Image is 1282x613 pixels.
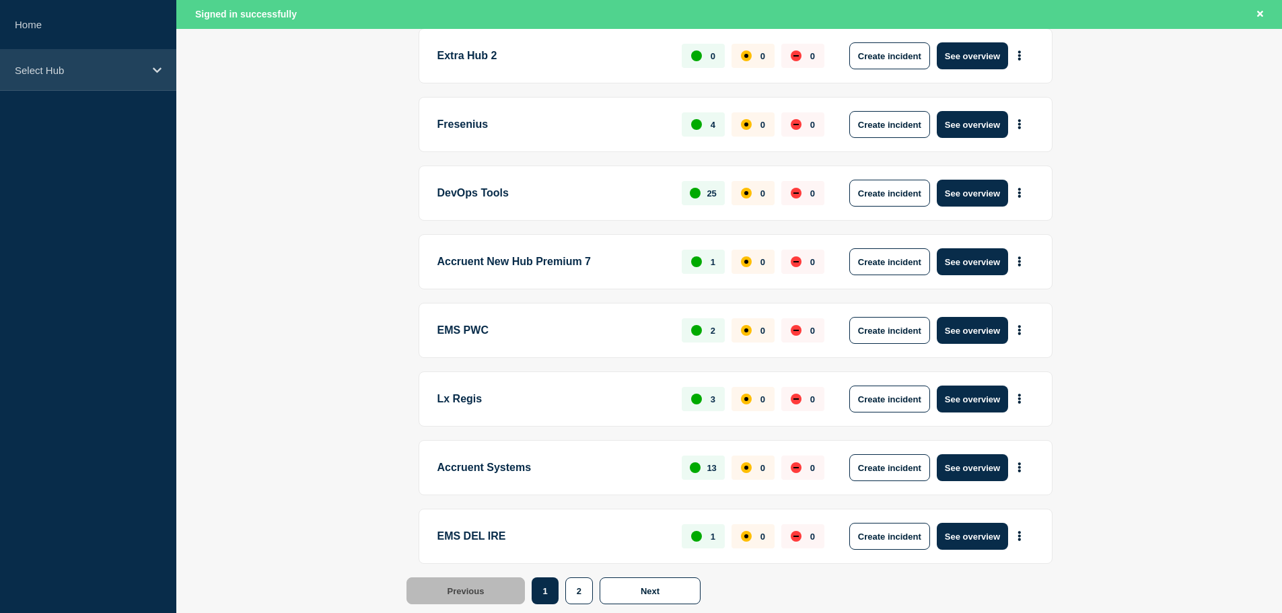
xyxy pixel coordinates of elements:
[707,463,716,473] p: 13
[741,188,752,199] div: affected
[760,394,765,404] p: 0
[849,317,930,344] button: Create incident
[448,586,485,596] span: Previous
[937,42,1008,69] button: See overview
[791,119,802,130] div: down
[849,180,930,207] button: Create incident
[741,462,752,473] div: affected
[1011,387,1028,412] button: More actions
[690,188,701,199] div: up
[707,188,716,199] p: 25
[691,50,702,61] div: up
[195,9,297,20] span: Signed in successfully
[741,256,752,267] div: affected
[691,531,702,542] div: up
[791,188,802,199] div: down
[791,462,802,473] div: down
[406,577,526,604] button: Previous
[937,111,1008,138] button: See overview
[1011,181,1028,206] button: More actions
[711,326,715,336] p: 2
[437,386,667,412] p: Lx Regis
[711,394,715,404] p: 3
[1011,456,1028,480] button: More actions
[937,248,1008,275] button: See overview
[791,256,802,267] div: down
[1011,524,1028,549] button: More actions
[760,326,765,336] p: 0
[691,119,702,130] div: up
[641,586,660,596] span: Next
[849,523,930,550] button: Create incident
[937,386,1008,412] button: See overview
[760,120,765,130] p: 0
[937,454,1008,481] button: See overview
[1011,112,1028,137] button: More actions
[532,577,558,604] button: 1
[600,577,701,604] button: Next
[741,394,752,404] div: affected
[437,523,667,550] p: EMS DEL IRE
[437,454,667,481] p: Accruent Systems
[1011,250,1028,275] button: More actions
[437,111,667,138] p: Fresenius
[760,532,765,542] p: 0
[691,394,702,404] div: up
[711,51,715,61] p: 0
[937,317,1008,344] button: See overview
[810,120,815,130] p: 0
[849,42,930,69] button: Create incident
[760,463,765,473] p: 0
[760,257,765,267] p: 0
[810,463,815,473] p: 0
[791,325,802,336] div: down
[849,454,930,481] button: Create incident
[849,248,930,275] button: Create incident
[791,50,802,61] div: down
[437,42,667,69] p: Extra Hub 2
[810,326,815,336] p: 0
[741,325,752,336] div: affected
[690,462,701,473] div: up
[791,531,802,542] div: down
[1011,44,1028,69] button: More actions
[810,188,815,199] p: 0
[741,119,752,130] div: affected
[791,394,802,404] div: down
[691,325,702,336] div: up
[741,531,752,542] div: affected
[437,180,667,207] p: DevOps Tools
[437,317,667,344] p: EMS PWC
[437,248,667,275] p: Accruent New Hub Premium 7
[810,394,815,404] p: 0
[711,257,715,267] p: 1
[15,65,144,76] p: Select Hub
[565,577,593,604] button: 2
[760,51,765,61] p: 0
[760,188,765,199] p: 0
[849,111,930,138] button: Create incident
[711,120,715,130] p: 4
[691,256,702,267] div: up
[1252,7,1269,22] button: Close banner
[711,532,715,542] p: 1
[810,257,815,267] p: 0
[810,51,815,61] p: 0
[937,180,1008,207] button: See overview
[937,523,1008,550] button: See overview
[741,50,752,61] div: affected
[1011,318,1028,343] button: More actions
[849,386,930,412] button: Create incident
[810,532,815,542] p: 0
